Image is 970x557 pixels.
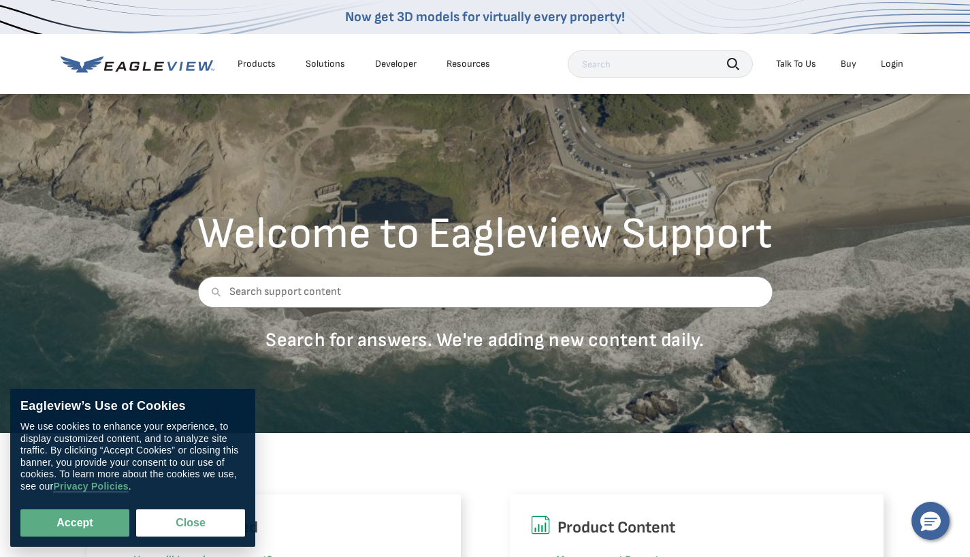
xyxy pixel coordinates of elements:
div: Eagleview’s Use of Cookies [20,399,245,414]
a: Buy [841,58,856,70]
h6: Frequently Asked [108,515,440,541]
p: Search for answers. We're adding new content daily. [197,328,773,352]
div: Products [238,58,276,70]
div: Solutions [306,58,345,70]
h6: Product Content [530,515,863,541]
a: Privacy Policies [53,481,128,492]
a: Developer [375,58,417,70]
input: Search [568,50,753,78]
a: Now get 3D models for virtually every property! [345,9,625,25]
div: Login [881,58,903,70]
div: Resources [447,58,490,70]
h2: Welcome to Eagleview Support [197,212,773,256]
button: Hello, have a question? Let’s chat. [911,502,950,540]
div: We use cookies to enhance your experience, to display customized content, and to analyze site tra... [20,421,245,492]
button: Close [136,509,245,537]
input: Search support content [197,276,773,308]
button: Accept [20,509,129,537]
div: Talk To Us [776,58,816,70]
